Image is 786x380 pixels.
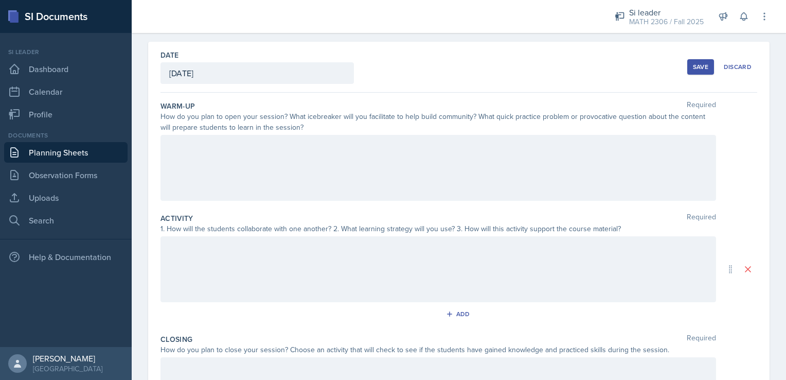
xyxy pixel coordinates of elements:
div: 1. How will the students collaborate with one another? 2. What learning strategy will you use? 3.... [160,223,716,234]
a: Calendar [4,81,128,102]
div: MATH 2306 / Fall 2025 [629,16,704,27]
div: Discard [724,63,752,71]
span: Required [687,213,716,223]
div: Si leader [629,6,704,19]
button: Save [687,59,714,75]
span: Required [687,334,716,344]
button: Add [442,306,476,322]
div: How do you plan to open your session? What icebreaker will you facilitate to help build community... [160,111,716,133]
a: Observation Forms [4,165,128,185]
div: How do you plan to close your session? Choose an activity that will check to see if the students ... [160,344,716,355]
a: Profile [4,104,128,125]
div: Documents [4,131,128,140]
div: [PERSON_NAME] [33,353,102,364]
a: Planning Sheets [4,142,128,163]
div: [GEOGRAPHIC_DATA] [33,364,102,374]
div: Help & Documentation [4,247,128,267]
h2: Planning Sheet [148,15,770,33]
button: Discard [718,59,757,75]
a: Dashboard [4,59,128,79]
a: Uploads [4,187,128,208]
div: Save [693,63,708,71]
a: Search [4,210,128,231]
label: Activity [160,213,193,223]
div: Si leader [4,47,128,57]
label: Closing [160,334,192,344]
label: Warm-Up [160,101,195,111]
span: Required [687,101,716,111]
label: Date [160,50,178,60]
div: Add [448,310,470,318]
